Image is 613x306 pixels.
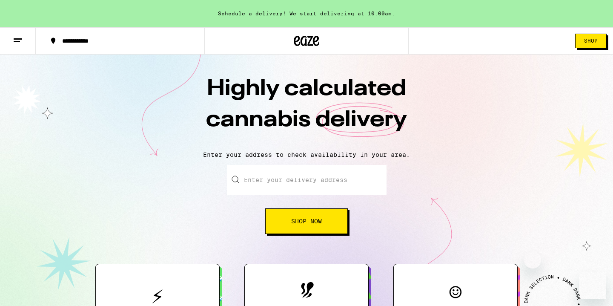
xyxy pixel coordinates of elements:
input: Enter your delivery address [227,165,387,195]
h1: Highly calculated cannabis delivery [158,74,455,144]
iframe: Button to launch messaging window [579,272,606,299]
span: Shop [584,38,598,43]
button: Shop [575,34,607,48]
a: Shop [569,34,613,48]
span: Shop Now [291,218,322,224]
button: Shop Now [265,208,348,234]
iframe: Close message [524,251,541,268]
p: Enter your address to check availability in your area. [9,151,604,158]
